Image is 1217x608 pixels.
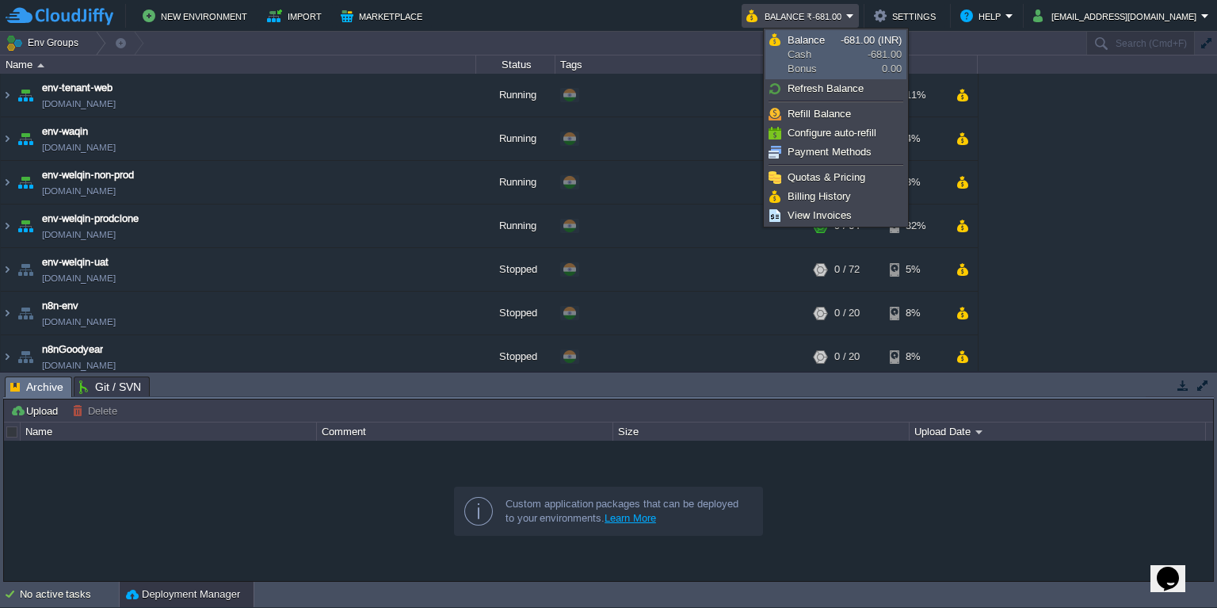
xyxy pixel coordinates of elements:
button: [EMAIL_ADDRESS][DOMAIN_NAME] [1033,6,1201,25]
a: n8nGoodyear [42,342,103,358]
span: -681.00 (INR) [841,34,902,46]
span: Billing History [788,190,851,202]
span: View Invoices [788,209,852,221]
div: Size [614,423,909,441]
span: Cash Bonus [788,33,841,76]
div: Tags [556,55,808,74]
a: [DOMAIN_NAME] [42,96,116,112]
span: Archive [10,377,63,397]
div: Running [476,117,555,160]
div: Running [476,74,555,117]
a: Configure auto-refill [766,124,906,142]
img: AMDAwAAAACH5BAEAAAAALAAAAAABAAEAAAICRAEAOw== [1,248,13,291]
span: Refill Balance [788,108,851,120]
img: AMDAwAAAACH5BAEAAAAALAAAAAABAAEAAAICRAEAOw== [14,335,36,378]
div: No active tasks [20,582,119,607]
span: Quotas & Pricing [788,171,865,183]
a: env-welqin-non-prod [42,167,134,183]
a: Refresh Balance [766,80,906,98]
img: AMDAwAAAACH5BAEAAAAALAAAAAABAAEAAAICRAEAOw== [14,292,36,335]
img: AMDAwAAAACH5BAEAAAAALAAAAAABAAEAAAICRAEAOw== [14,205,36,247]
a: [DOMAIN_NAME] [42,358,116,373]
iframe: chat widget [1150,545,1201,592]
button: Help [960,6,1005,25]
div: Running [476,205,555,247]
a: n8n-env [42,298,78,314]
div: Stopped [476,335,555,378]
img: AMDAwAAAACH5BAEAAAAALAAAAAABAAEAAAICRAEAOw== [37,63,44,67]
img: AMDAwAAAACH5BAEAAAAALAAAAAABAAEAAAICRAEAOw== [14,74,36,117]
div: 0 / 20 [834,292,860,335]
div: 3% [890,161,941,204]
div: 32% [890,205,941,247]
div: Comment [318,423,612,441]
a: env-waqin [42,124,88,140]
div: 11% [890,74,941,117]
a: View Invoices [766,207,906,224]
span: Balance [788,34,825,46]
div: Custom application packages that can be deployed to your environments. [505,497,750,526]
div: Stopped [476,292,555,335]
img: AMDAwAAAACH5BAEAAAAALAAAAAABAAEAAAICRAEAOw== [14,161,36,204]
span: Payment Methods [788,146,872,158]
a: Payment Methods [766,143,906,161]
div: Upload Date [910,423,1205,441]
button: Upload [10,403,63,418]
img: CloudJiffy [6,6,113,26]
a: Quotas & Pricing [766,169,906,186]
button: Env Groups [6,32,84,54]
span: Refresh Balance [788,82,864,94]
img: AMDAwAAAACH5BAEAAAAALAAAAAABAAEAAAICRAEAOw== [14,248,36,291]
img: AMDAwAAAACH5BAEAAAAALAAAAAABAAEAAAICRAEAOw== [1,74,13,117]
span: -681.00 0.00 [841,34,902,75]
div: 0 / 20 [834,335,860,378]
a: [DOMAIN_NAME] [42,140,116,155]
span: Configure auto-refill [788,127,876,139]
a: [DOMAIN_NAME] [42,183,116,199]
button: Import [267,6,326,25]
div: Running [476,161,555,204]
a: env-welqin-prodclone [42,211,139,227]
a: Refill Balance [766,105,906,123]
button: Balance ₹-681.00 [746,6,846,25]
button: Deployment Manager [126,587,240,602]
div: Name [2,55,475,74]
a: Billing History [766,188,906,205]
a: env-welqin-uat [42,254,109,270]
div: Name [21,423,316,441]
div: 4% [890,117,941,160]
div: 8% [890,335,941,378]
div: Status [477,55,555,74]
img: AMDAwAAAACH5BAEAAAAALAAAAAABAAEAAAICRAEAOw== [1,335,13,378]
a: [DOMAIN_NAME] [42,270,116,286]
button: Delete [72,403,122,418]
span: Git / SVN [79,377,141,396]
a: Learn More [605,512,656,524]
img: AMDAwAAAACH5BAEAAAAALAAAAAABAAEAAAICRAEAOw== [1,117,13,160]
div: Stopped [476,248,555,291]
img: AMDAwAAAACH5BAEAAAAALAAAAAABAAEAAAICRAEAOw== [14,117,36,160]
button: Marketplace [341,6,427,25]
span: [DOMAIN_NAME] [42,227,116,243]
img: AMDAwAAAACH5BAEAAAAALAAAAAABAAEAAAICRAEAOw== [1,292,13,335]
img: AMDAwAAAACH5BAEAAAAALAAAAAABAAEAAAICRAEAOw== [1,205,13,247]
a: BalanceCashBonus-681.00 (INR)-681.000.00 [766,31,906,78]
button: New Environment [143,6,252,25]
a: env-tenant-web [42,80,113,96]
div: 5% [890,248,941,291]
button: Settings [874,6,940,25]
div: 8% [890,292,941,335]
a: [DOMAIN_NAME] [42,314,116,330]
img: AMDAwAAAACH5BAEAAAAALAAAAAABAAEAAAICRAEAOw== [1,161,13,204]
div: 0 / 72 [834,248,860,291]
